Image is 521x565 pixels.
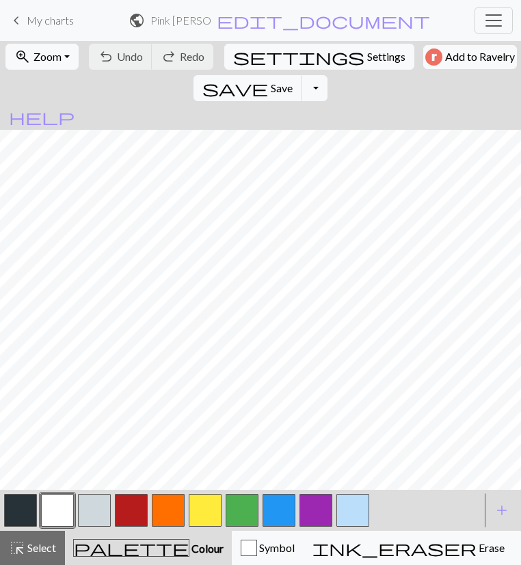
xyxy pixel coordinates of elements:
[257,541,295,554] span: Symbol
[475,7,513,34] button: Toggle navigation
[367,49,405,65] span: Settings
[9,538,25,557] span: highlight_alt
[271,81,293,94] span: Save
[494,501,510,520] span: add
[5,44,79,70] button: Zoom
[189,542,224,555] span: Colour
[27,14,74,27] span: My charts
[8,9,74,32] a: My charts
[233,47,364,66] span: settings
[74,538,189,557] span: palette
[423,45,517,69] button: Add to Ravelry
[9,107,75,126] span: help
[25,541,56,554] span: Select
[477,541,505,554] span: Erase
[425,49,442,66] img: Ravelry
[8,11,25,30] span: keyboard_arrow_left
[34,50,62,63] span: Zoom
[445,49,515,66] span: Add to Ravelry
[193,75,302,101] button: Save
[150,14,211,27] h2: Pink [PERSON_NAME] / Pink [PERSON_NAME]
[232,531,304,565] button: Symbol
[217,11,430,30] span: edit_document
[129,11,145,30] span: public
[202,79,268,98] span: save
[14,47,31,66] span: zoom_in
[312,538,477,557] span: ink_eraser
[304,531,513,565] button: Erase
[233,49,364,65] i: Settings
[65,531,232,565] button: Colour
[224,44,414,70] button: SettingsSettings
